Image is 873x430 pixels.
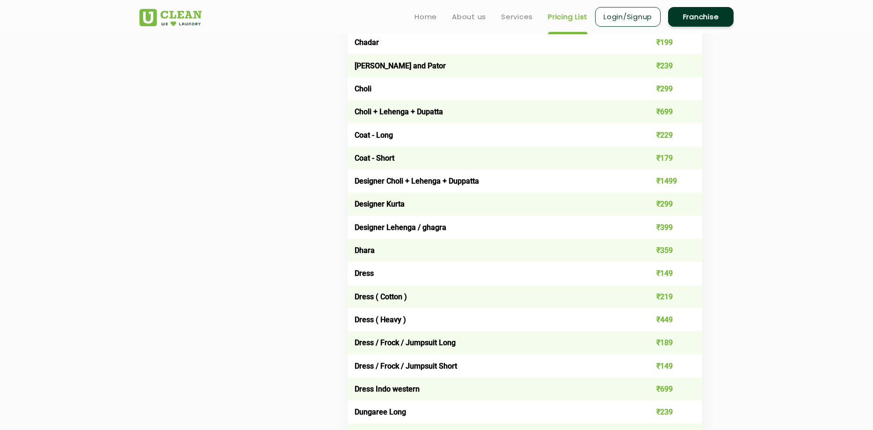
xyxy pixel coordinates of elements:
[632,378,703,400] td: ₹699
[632,54,703,77] td: ₹239
[452,11,486,22] a: About us
[348,378,632,400] td: Dress Indo western
[668,7,734,27] a: Franchise
[348,54,632,77] td: [PERSON_NAME] and Pator
[632,193,703,215] td: ₹299
[632,331,703,354] td: ₹189
[348,123,632,146] td: Coat - Long
[632,400,703,423] td: ₹239
[595,7,661,27] a: Login/Signup
[632,239,703,262] td: ₹359
[348,239,632,262] td: Dhara
[348,216,632,239] td: Designer Lehenga / ghagra
[632,31,703,54] td: ₹199
[632,77,703,100] td: ₹299
[632,262,703,285] td: ₹149
[348,77,632,100] td: Choli
[501,11,533,22] a: Services
[632,100,703,123] td: ₹699
[632,308,703,331] td: ₹449
[548,11,588,22] a: Pricing List
[632,285,703,308] td: ₹219
[139,9,202,26] img: UClean Laundry and Dry Cleaning
[632,354,703,377] td: ₹149
[348,354,632,377] td: Dress / Frock / Jumpsuit Short
[632,123,703,146] td: ₹229
[348,331,632,354] td: Dress / Frock / Jumpsuit Long
[348,285,632,308] td: Dress ( Cotton )
[632,170,703,193] td: ₹1499
[348,193,632,215] td: Designer Kurta
[632,147,703,170] td: ₹179
[348,308,632,331] td: Dress ( Heavy )
[348,400,632,423] td: Dungaree Long
[632,216,703,239] td: ₹399
[348,147,632,170] td: Coat - Short
[415,11,437,22] a: Home
[348,170,632,193] td: Designer Choli + Lehenga + Duppatta
[348,100,632,123] td: Choli + Lehenga + Dupatta
[348,262,632,285] td: Dress
[348,31,632,54] td: Chadar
